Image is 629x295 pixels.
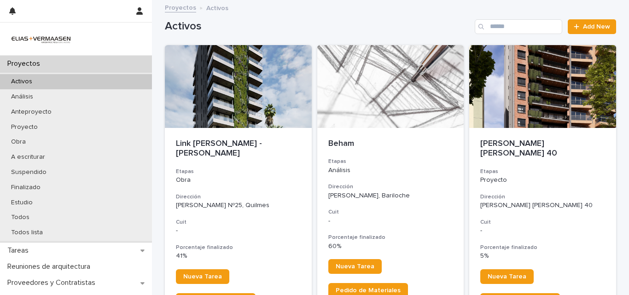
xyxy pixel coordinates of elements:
[206,2,228,12] p: Activos
[328,158,453,165] h3: Etapas
[4,93,41,101] p: Análisis
[165,2,196,12] a: Proyectos
[328,139,453,149] p: Beham
[176,139,301,159] p: Link [PERSON_NAME] - [PERSON_NAME]
[176,244,301,251] h3: Porcentaje finalizado
[4,168,54,176] p: Suspendido
[480,176,605,184] p: Proyecto
[328,234,453,241] h3: Porcentaje finalizado
[4,262,98,271] p: Reuniones de arquitectura
[328,259,382,274] a: Nueva Tarea
[488,273,526,280] span: Nueva Tarea
[328,167,453,174] p: Análisis
[7,29,75,48] img: HMeL2XKrRby6DNq2BZlM
[4,184,48,191] p: Finalizado
[165,20,471,33] h1: Activos
[183,273,222,280] span: Nueva Tarea
[176,227,301,235] p: -
[4,123,45,131] p: Proyecto
[176,252,301,260] p: 41%
[328,183,453,191] h3: Dirección
[176,219,301,226] h3: Cuit
[4,214,37,221] p: Todos
[4,199,40,207] p: Estudio
[480,219,605,226] h3: Cuit
[475,19,562,34] input: Search
[4,78,40,86] p: Activos
[176,269,229,284] a: Nueva Tarea
[583,23,610,30] span: Add New
[480,202,605,209] p: [PERSON_NAME] [PERSON_NAME] 40
[4,246,36,255] p: Tareas
[4,108,59,116] p: Anteproyecto
[328,243,453,250] p: 60%
[176,176,301,184] p: Obra
[568,19,616,34] a: Add New
[480,193,605,201] h3: Dirección
[176,202,301,209] p: [PERSON_NAME] Nº25, Quilmes
[480,252,605,260] p: 5%
[328,192,453,200] p: [PERSON_NAME], Bariloche
[4,278,103,287] p: Proveedores y Contratistas
[480,168,605,175] h3: Etapas
[328,217,453,225] p: -
[336,287,401,294] span: Pedido de Materiales
[480,269,534,284] a: Nueva Tarea
[336,263,374,270] span: Nueva Tarea
[4,59,47,68] p: Proyectos
[480,244,605,251] h3: Porcentaje finalizado
[176,193,301,201] h3: Dirección
[480,227,605,235] p: -
[176,168,301,175] h3: Etapas
[4,153,52,161] p: A escriturar
[4,229,50,237] p: Todos lista
[328,208,453,216] h3: Cuit
[480,139,605,159] p: [PERSON_NAME] [PERSON_NAME] 40
[4,138,33,146] p: Obra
